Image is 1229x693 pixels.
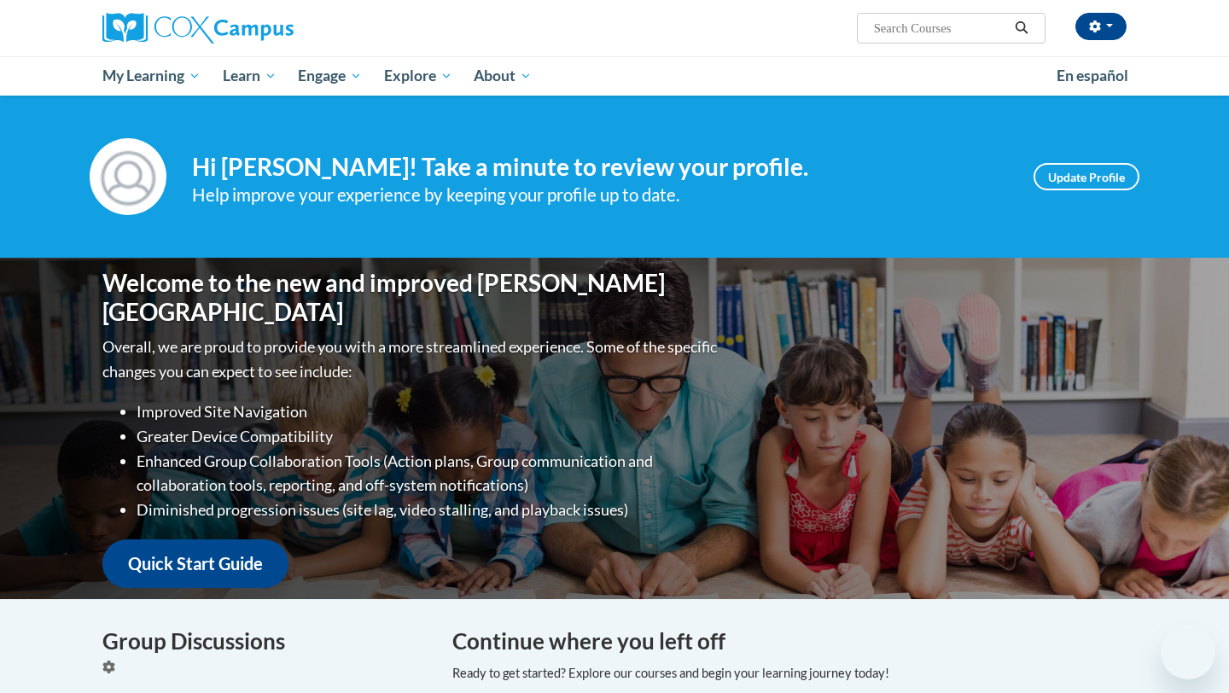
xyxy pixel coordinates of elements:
a: About [463,56,544,96]
li: Greater Device Compatibility [137,424,721,449]
input: Search Courses [872,18,1009,38]
li: Enhanced Group Collaboration Tools (Action plans, Group communication and collaboration tools, re... [137,449,721,498]
iframe: Button to launch messaging window [1161,625,1215,679]
h1: Welcome to the new and improved [PERSON_NAME][GEOGRAPHIC_DATA] [102,269,721,326]
span: Learn [223,66,277,86]
img: Cox Campus [102,13,294,44]
span: About [474,66,532,86]
a: Cox Campus [102,13,427,44]
span: En español [1057,67,1128,84]
a: My Learning [91,56,212,96]
h4: Continue where you left off [452,625,1127,658]
a: Update Profile [1034,163,1139,190]
a: Quick Start Guide [102,539,288,588]
p: Overall, we are proud to provide you with a more streamlined experience. Some of the specific cha... [102,335,721,384]
a: Explore [373,56,463,96]
button: Search [1009,18,1034,38]
img: Profile Image [90,138,166,215]
a: En español [1046,58,1139,94]
span: Explore [384,66,452,86]
button: Account Settings [1075,13,1127,40]
span: My Learning [102,66,201,86]
h4: Group Discussions [102,625,427,658]
div: Help improve your experience by keeping your profile up to date. [192,181,1008,209]
div: Main menu [77,56,1152,96]
h4: Hi [PERSON_NAME]! Take a minute to review your profile. [192,153,1008,182]
li: Diminished progression issues (site lag, video stalling, and playback issues) [137,498,721,522]
li: Improved Site Navigation [137,399,721,424]
a: Engage [287,56,373,96]
span: Engage [298,66,362,86]
a: Learn [212,56,288,96]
